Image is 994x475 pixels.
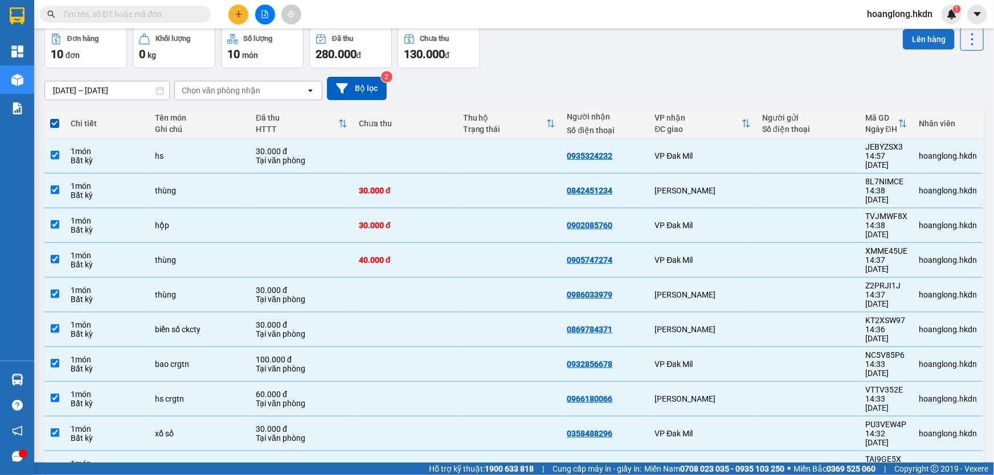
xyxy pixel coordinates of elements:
[793,462,876,475] span: Miền Bắc
[11,374,23,386] img: warehouse-icon
[485,464,534,473] strong: 1900 633 818
[398,27,480,68] button: Chưa thu130.000đ
[281,5,301,24] button: aim
[865,281,907,290] div: Z2PRJI1J
[655,151,751,160] div: VP Đak Mil
[858,7,942,21] span: hoanglong.hkdn
[71,225,144,234] div: Bất kỳ
[463,125,547,134] div: Trạng thái
[567,151,612,160] div: 0935324232
[553,462,641,475] span: Cung cấp máy in - giấy in:
[972,9,983,19] span: caret-down
[11,46,23,57] img: dashboard-icon
[762,125,854,134] div: Số điện thoại
[919,255,977,265] div: hoanglong.hkdn
[44,27,127,68] button: Đơn hàng10đơn
[919,290,977,299] div: hoanglong.hkdn
[10,7,24,24] img: logo-vxr
[655,325,751,334] div: [PERSON_NAME]
[155,360,244,369] div: bao crgtn
[155,151,244,160] div: hs
[567,360,612,369] div: 0932856678
[865,455,907,464] div: TAI9GE5X
[306,86,315,95] svg: open
[655,394,751,403] div: [PERSON_NAME]
[256,424,347,433] div: 30.000 đ
[884,462,886,475] span: |
[931,465,939,473] span: copyright
[542,462,544,475] span: |
[787,466,791,471] span: ⚪️
[256,113,338,122] div: Đã thu
[919,325,977,334] div: hoanglong.hkdn
[287,10,295,18] span: aim
[865,212,907,221] div: TVJMWF8X
[655,113,742,122] div: VP nhận
[155,113,244,122] div: Tên món
[242,51,258,60] span: món
[71,295,144,304] div: Bất kỳ
[919,221,977,230] div: hoanglong.hkdn
[71,181,144,191] div: 1 món
[865,113,898,122] div: Mã GD
[655,125,742,134] div: ĐC giao
[227,47,240,61] span: 10
[420,35,449,43] div: Chưa thu
[139,47,145,61] span: 0
[967,5,987,24] button: caret-down
[155,325,244,334] div: biển số ckcty
[256,125,338,134] div: HTTT
[256,147,347,156] div: 30.000 đ
[680,464,784,473] strong: 0708 023 035 - 0935 103 250
[67,35,99,43] div: Đơn hàng
[947,9,957,19] img: icon-new-feature
[567,221,612,230] div: 0902085760
[155,394,244,403] div: hs crgtn
[865,151,907,170] div: 14:57 [DATE]
[649,109,757,139] th: Toggle SortBy
[71,147,144,156] div: 1 món
[827,464,876,473] strong: 0369 525 060
[66,51,80,60] span: đơn
[250,109,353,139] th: Toggle SortBy
[155,186,244,195] div: thùng
[865,221,907,239] div: 14:38 [DATE]
[261,10,269,18] span: file-add
[71,364,144,373] div: Bất kỳ
[256,156,347,165] div: Tại văn phòng
[182,85,260,96] div: Chọn văn phòng nhận
[71,119,144,128] div: Chi tiết
[71,399,144,408] div: Bất kỳ
[71,191,144,200] div: Bất kỳ
[357,51,361,60] span: đ
[255,5,275,24] button: file-add
[71,156,144,165] div: Bất kỳ
[955,5,959,13] span: 1
[865,325,907,343] div: 14:36 [DATE]
[11,102,23,114] img: solution-icon
[865,177,907,186] div: 8L7NIMCE
[860,109,913,139] th: Toggle SortBy
[71,329,144,338] div: Bất kỳ
[12,426,23,436] span: notification
[919,151,977,160] div: hoanglong.hkdn
[865,255,907,274] div: 14:37 [DATE]
[865,385,907,394] div: VTTV352E
[71,424,144,433] div: 1 món
[256,390,347,399] div: 60.000 đ
[919,119,977,128] div: Nhân viên
[12,400,23,411] span: question-circle
[148,51,156,60] span: kg
[655,429,751,438] div: VP Đak Mil
[903,29,955,49] button: Lên hàng
[457,109,562,139] th: Toggle SortBy
[463,113,547,122] div: Thu hộ
[404,47,445,61] span: 130.000
[359,186,452,195] div: 30.000 đ
[655,255,751,265] div: VP Đak Mil
[256,399,347,408] div: Tại văn phòng
[244,35,273,43] div: Số lượng
[919,429,977,438] div: hoanglong.hkdn
[309,27,392,68] button: Đã thu280.000đ
[256,329,347,338] div: Tại văn phòng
